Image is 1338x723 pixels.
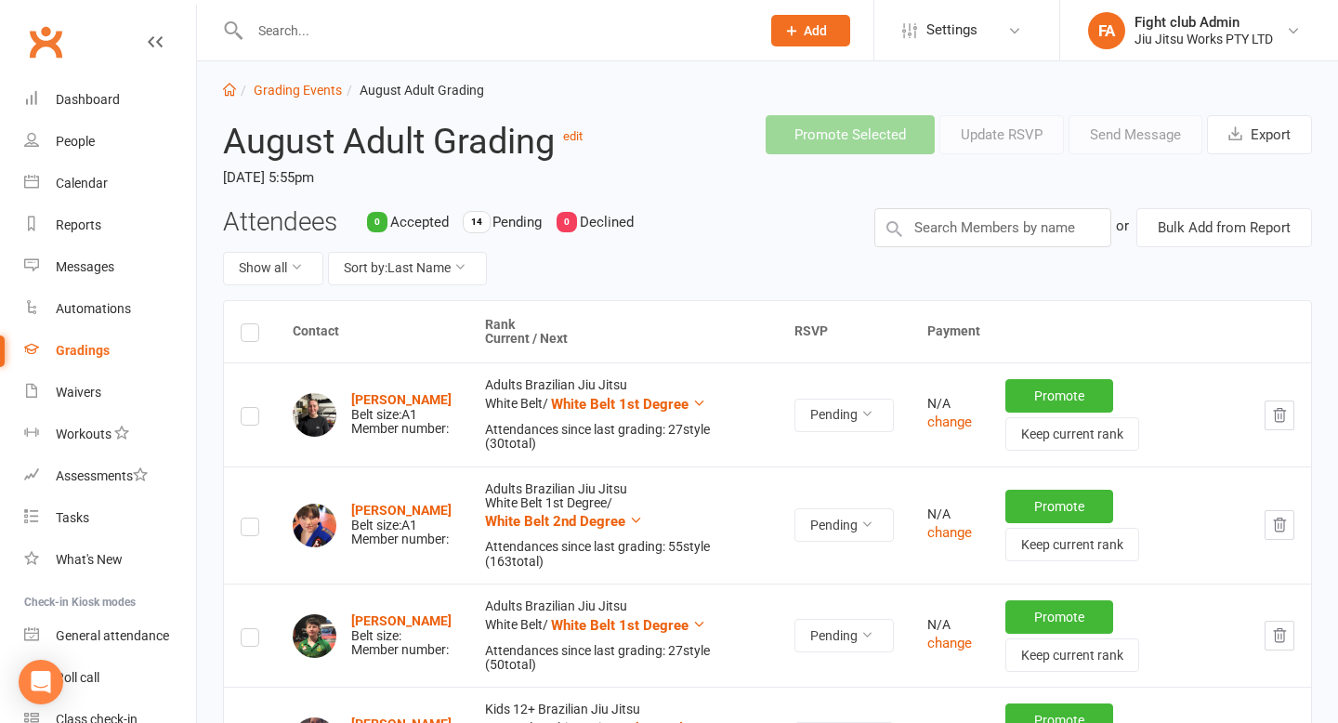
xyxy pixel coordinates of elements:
[485,513,625,530] span: White Belt 2nd Degree
[1005,528,1139,561] button: Keep current rank
[468,584,778,687] td: Adults Brazilian Jiu Jitsu White Belt /
[874,208,1111,247] input: Search Members by name
[276,301,468,363] th: Contact
[56,385,101,400] div: Waivers
[468,301,778,363] th: Rank Current / Next
[464,212,490,232] div: 14
[492,214,542,230] span: Pending
[557,212,577,232] div: 0
[1088,12,1125,49] div: FA
[551,393,706,415] button: White Belt 1st Degree
[342,80,484,100] li: August Adult Grading
[254,83,342,98] a: Grading Events
[24,615,196,657] a: General attendance kiosk mode
[485,423,761,452] div: Attendances since last grading: 27 style ( 30 total)
[56,301,131,316] div: Automations
[804,23,827,38] span: Add
[927,411,972,433] button: change
[1005,417,1139,451] button: Keep current rank
[24,246,196,288] a: Messages
[485,540,761,569] div: Attendances since last grading: 55 style ( 163 total)
[56,468,148,483] div: Assessments
[1116,208,1129,243] div: or
[351,614,452,657] div: Belt size: Member number:
[24,414,196,455] a: Workouts
[24,497,196,539] a: Tasks
[56,670,99,685] div: Roll call
[1135,31,1273,47] div: Jiu Jitsu Works PTY LTD
[223,162,661,193] time: [DATE] 5:55pm
[351,393,452,436] div: Belt size: A1 Member number:
[24,79,196,121] a: Dashboard
[468,362,778,466] td: Adults Brazilian Jiu Jitsu White Belt /
[244,18,747,44] input: Search...
[390,214,449,230] span: Accepted
[24,372,196,414] a: Waivers
[551,617,689,634] span: White Belt 1st Degree
[293,614,336,658] img: Reuben Armstrong
[485,644,761,673] div: Attendances since last grading: 27 style ( 50 total)
[1136,208,1312,247] button: Bulk Add from Report
[367,212,387,232] div: 0
[927,618,972,632] div: N/A
[56,259,114,274] div: Messages
[794,508,894,542] button: Pending
[351,504,452,546] div: Belt size: A1 Member number:
[24,163,196,204] a: Calendar
[24,657,196,699] a: Roll call
[22,19,69,65] a: Clubworx
[351,503,452,518] a: [PERSON_NAME]
[56,510,89,525] div: Tasks
[927,632,972,654] button: change
[551,614,706,637] button: White Belt 1st Degree
[778,301,911,363] th: RSVP
[1005,490,1113,523] button: Promote
[771,15,850,46] button: Add
[794,399,894,432] button: Pending
[580,214,634,230] span: Declined
[1135,14,1273,31] div: Fight club Admin
[1005,379,1113,413] button: Promote
[293,504,336,547] img: Jeremy Armstrong
[56,176,108,191] div: Calendar
[24,539,196,581] a: What's New
[468,467,778,585] td: Adults Brazilian Jiu Jitsu White Belt 1st Degree /
[223,252,323,285] button: Show all
[927,521,972,544] button: change
[24,121,196,163] a: People
[351,613,452,628] a: [PERSON_NAME]
[24,455,196,497] a: Assessments
[911,301,1311,363] th: Payment
[19,660,63,704] div: Open Intercom Messenger
[1207,115,1312,154] button: Export
[927,397,972,411] div: N/A
[563,129,583,143] a: edit
[56,552,123,567] div: What's New
[24,330,196,372] a: Gradings
[794,619,894,652] button: Pending
[223,115,661,161] h2: August Adult Grading
[56,628,169,643] div: General attendance
[1005,638,1139,672] button: Keep current rank
[223,208,337,237] h3: Attendees
[485,510,643,532] button: White Belt 2nd Degree
[56,343,110,358] div: Gradings
[56,92,120,107] div: Dashboard
[926,9,977,51] span: Settings
[1005,600,1113,634] button: Promote
[328,252,487,285] button: Sort by:Last Name
[56,217,101,232] div: Reports
[293,393,336,437] img: Allyson Armstrong
[24,204,196,246] a: Reports
[24,288,196,330] a: Automations
[56,134,95,149] div: People
[927,507,972,521] div: N/A
[56,427,111,441] div: Workouts
[551,396,689,413] span: White Belt 1st Degree
[351,392,452,407] a: [PERSON_NAME]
